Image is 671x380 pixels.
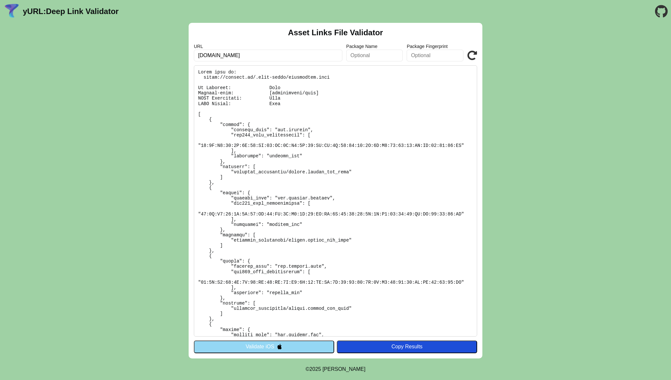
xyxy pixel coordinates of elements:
[346,44,403,49] label: Package Name
[309,366,321,372] span: 2025
[340,344,474,350] div: Copy Results
[305,358,365,380] footer: ©
[346,50,403,61] input: Optional
[194,340,334,353] button: Validate iOS
[407,50,463,61] input: Optional
[194,65,477,337] pre: Lorem ipsu do: sitam://consect.ad/.elit-seddo/eiusmodtem.inci Ut Laboreet: Dolo Magnaal-enim: [ad...
[194,44,342,49] label: URL
[322,366,366,372] a: Michael Ibragimchayev's Personal Site
[23,7,118,16] a: yURL:Deep Link Validator
[3,3,20,20] img: yURL Logo
[288,28,383,37] h2: Asset Links File Validator
[337,340,477,353] button: Copy Results
[194,50,342,61] input: Required
[277,344,282,349] img: appleIcon.svg
[407,44,463,49] label: Package Fingerprint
